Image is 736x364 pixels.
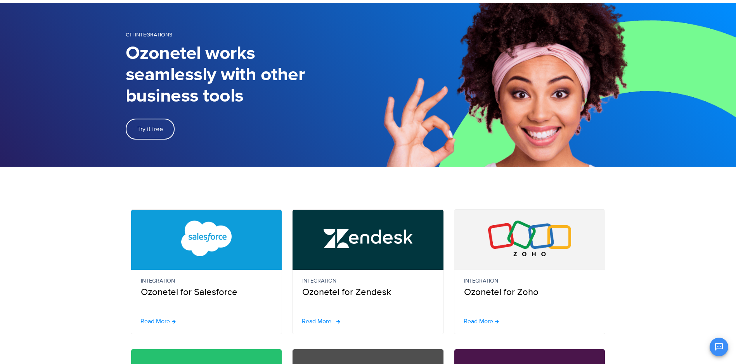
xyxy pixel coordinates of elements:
span: Read More [140,318,170,324]
small: Integration [302,277,434,285]
span: CTI Integrations [126,31,172,38]
small: Integration [464,277,596,285]
span: Read More [464,318,493,324]
span: Try it free [137,126,163,132]
a: Read More [464,318,499,324]
a: Read More [302,318,340,324]
small: Integration [141,277,272,285]
a: Try it free [126,119,175,140]
span: Read More [302,318,331,324]
img: Salesforce CTI Integration with Call Center Software [162,221,251,256]
img: Zendesk Call Center Integration [324,221,412,256]
a: Read More [140,318,176,324]
button: Open chat [710,338,728,356]
p: Ozonetel for Zoho [464,277,596,299]
h1: Ozonetel works seamlessly with other business tools [126,43,368,107]
p: Ozonetel for Salesforce [141,277,272,299]
p: Ozonetel for Zendesk [302,277,434,299]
